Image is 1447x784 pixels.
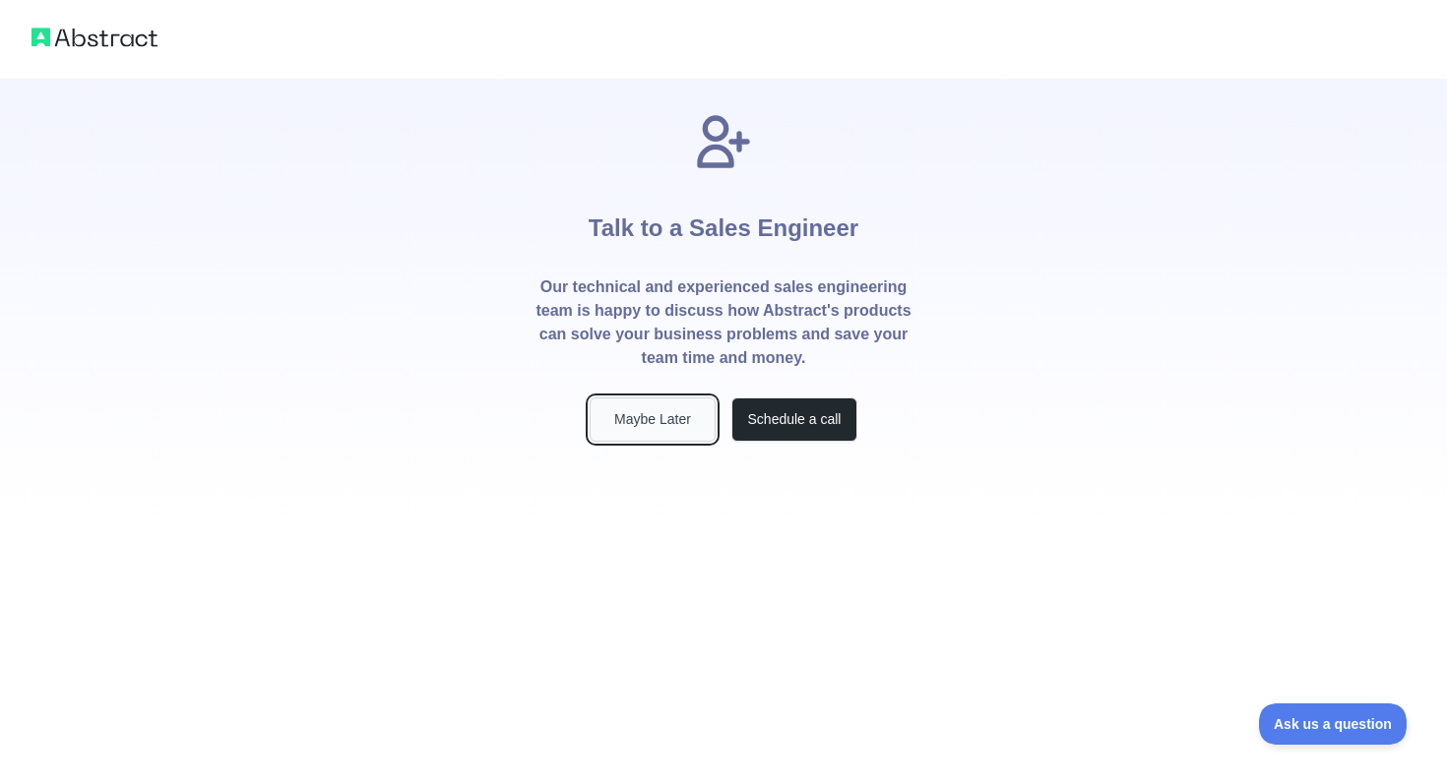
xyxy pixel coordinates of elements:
button: Schedule a call [731,397,857,442]
iframe: Toggle Customer Support [1259,703,1408,745]
p: Our technical and experienced sales engineering team is happy to discuss how Abstract's products ... [535,275,912,370]
img: Abstract logo [31,24,157,51]
h1: Talk to a Sales Engineer [589,173,858,275]
button: Maybe Later [590,397,716,442]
